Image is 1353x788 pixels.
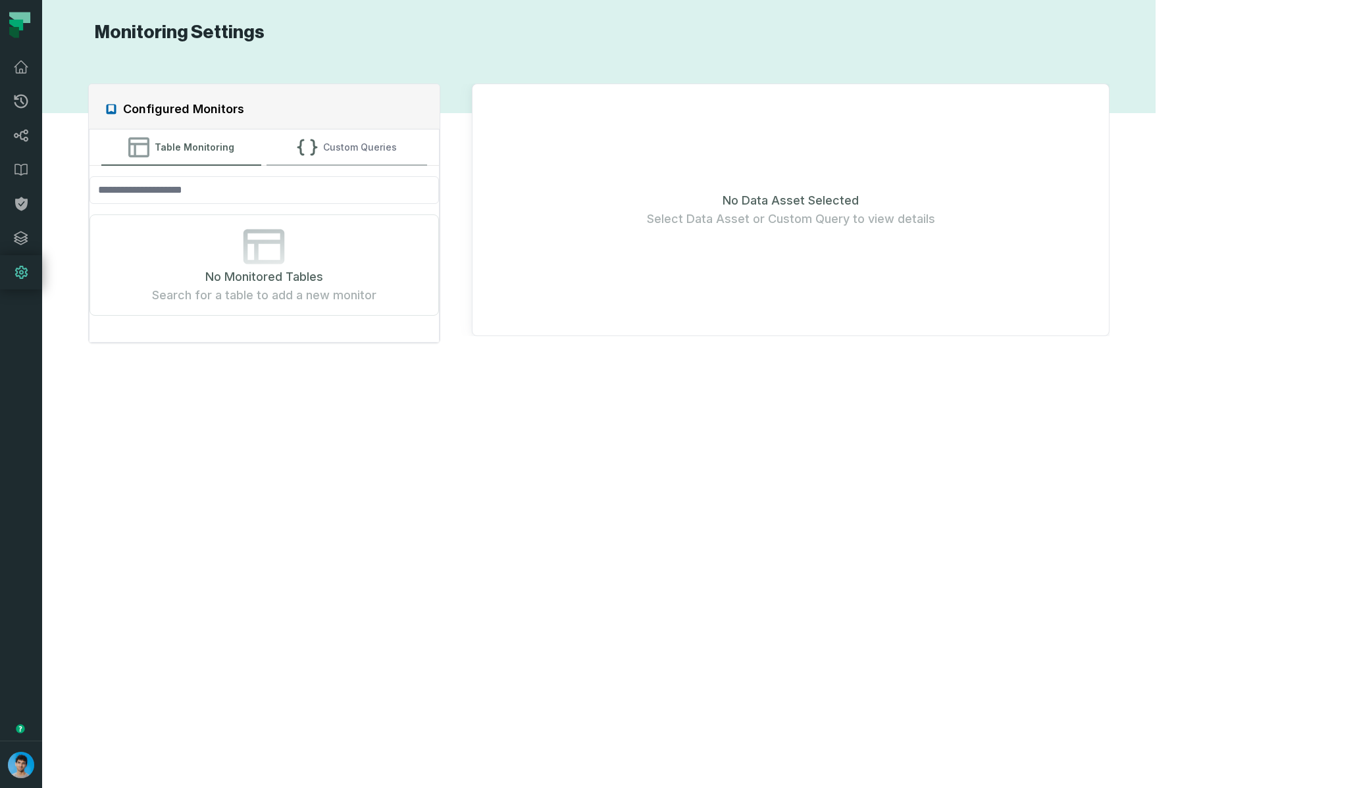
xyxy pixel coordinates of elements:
[8,752,34,778] img: avatar of Omri Ildis
[123,100,244,118] h2: Configured Monitors
[14,723,26,735] div: Tooltip anchor
[88,21,265,44] h1: Monitoring Settings
[152,286,376,305] span: Search for a table to add a new monitor
[101,130,262,165] button: Table Monitoring
[267,130,427,165] button: Custom Queries
[723,191,859,210] span: No Data Asset Selected
[647,210,935,228] span: Select Data Asset or Custom Query to view details
[205,268,323,286] span: No Monitored Tables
